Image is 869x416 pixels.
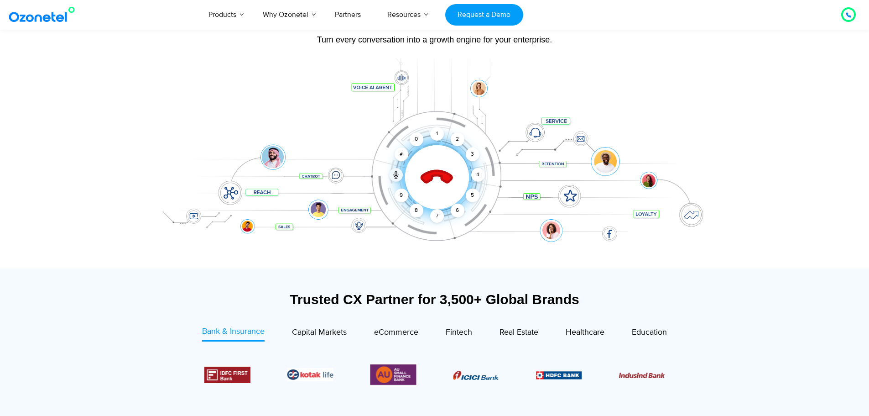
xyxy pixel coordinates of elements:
img: Picture26.jpg [287,368,333,381]
a: Real Estate [500,326,538,342]
div: 5 / 6 [287,368,333,381]
div: 6 / 6 [370,363,416,387]
div: 5 [465,189,479,202]
img: Picture13.png [370,363,416,387]
div: Trusted CX Partner for 3,500+ Global Brands [154,291,715,307]
div: 9 [395,189,408,202]
span: Healthcare [566,327,604,337]
div: 2 [451,132,464,146]
div: 7 [430,209,444,223]
img: Picture8.png [453,371,499,380]
span: Education [632,327,667,337]
div: # [395,147,408,161]
a: Bank & Insurance [202,326,265,342]
div: Image Carousel [204,363,665,387]
a: eCommerce [374,326,418,342]
a: Request a Demo [445,4,523,26]
span: Bank & Insurance [202,326,265,337]
img: Picture10.png [619,373,665,378]
a: Education [632,326,667,342]
span: Capital Markets [292,327,347,337]
div: 1 [430,127,444,141]
div: 0 [410,132,423,146]
a: Fintech [446,326,472,342]
div: 3 / 6 [619,369,665,380]
div: 3 [465,147,479,161]
a: Capital Markets [292,326,347,342]
div: 4 / 6 [204,367,250,383]
img: Picture9.png [536,371,582,379]
div: 2 / 6 [536,369,582,380]
div: 1 / 6 [453,369,499,380]
div: 6 [451,204,464,217]
span: Real Estate [500,327,538,337]
a: Healthcare [566,326,604,342]
span: eCommerce [374,327,418,337]
div: 8 [410,204,423,217]
div: Turn every conversation into a growth engine for your enterprise. [150,35,720,45]
img: Picture12.png [204,367,250,383]
span: Fintech [446,327,472,337]
div: 4 [471,168,485,182]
